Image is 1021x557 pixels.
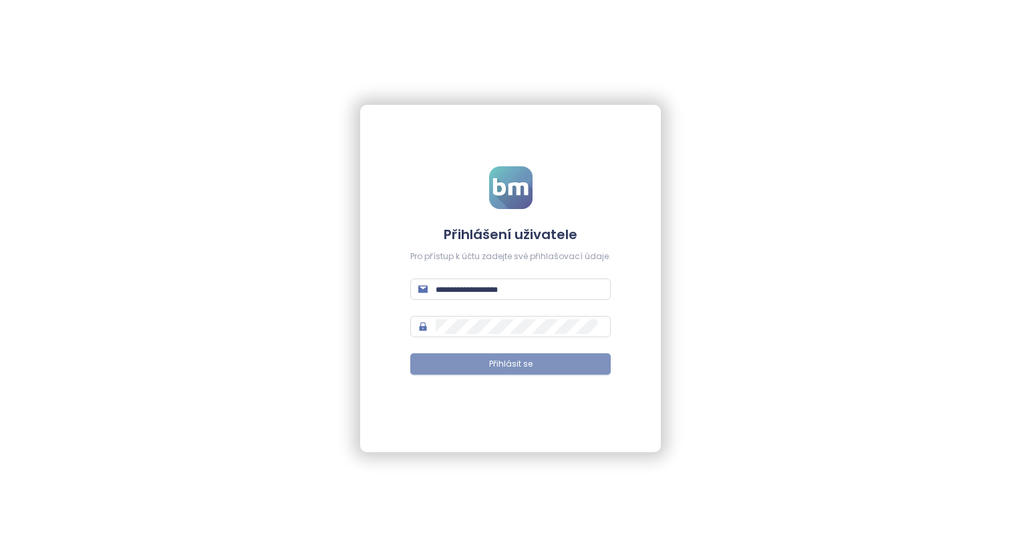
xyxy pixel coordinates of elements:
h4: Přihlášení uživatele [410,225,611,244]
span: Přihlásit se [489,358,533,371]
span: mail [418,285,428,294]
div: Pro přístup k účtu zadejte své přihlašovací údaje. [410,250,611,263]
button: Přihlásit se [410,353,611,375]
img: logo [489,166,533,209]
span: lock [418,322,428,331]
